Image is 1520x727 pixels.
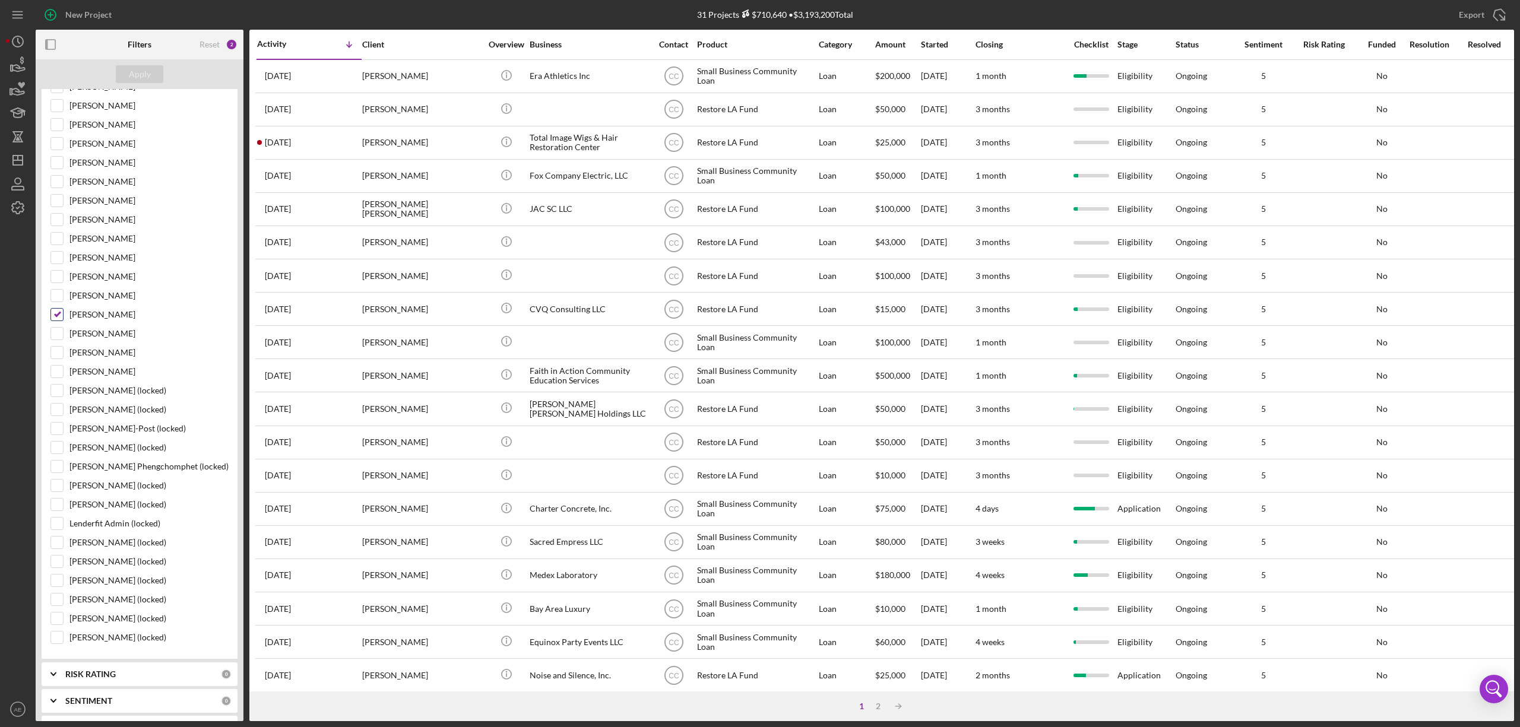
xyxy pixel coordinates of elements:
[1355,104,1408,114] div: No
[1117,526,1174,558] div: Eligibility
[362,260,481,291] div: [PERSON_NAME]
[976,170,1006,180] time: 1 month
[69,328,229,339] label: [PERSON_NAME]
[1117,94,1174,125] div: Eligibility
[819,626,874,658] div: Loan
[921,526,974,558] div: [DATE]
[69,461,229,472] label: [PERSON_NAME] Phengchomphet (locked)
[1355,471,1408,480] div: No
[1117,460,1174,491] div: Eligibility
[1176,304,1207,314] div: Ongoing
[362,560,481,591] div: [PERSON_NAME]
[875,604,905,614] span: $10,000
[69,480,229,491] label: [PERSON_NAME] (locked)
[669,572,679,580] text: CC
[265,537,291,547] time: 2025-10-01 21:13
[976,536,1005,547] time: 3 weeks
[669,538,679,547] text: CC
[1176,671,1207,680] div: Ongoing
[669,605,679,613] text: CC
[1176,104,1207,114] div: Ongoing
[921,127,974,158] div: [DATE]
[1234,637,1293,647] div: 5
[976,271,1010,281] time: 3 months
[921,94,974,125] div: [DATE]
[265,604,291,614] time: 2025-09-30 20:08
[69,499,229,510] label: [PERSON_NAME] (locked)
[921,61,974,92] div: [DATE]
[921,659,974,691] div: [DATE]
[976,637,1005,647] time: 4 weeks
[530,127,648,158] div: Total Image Wigs & Hair Restoration Center
[1234,237,1293,247] div: 5
[1234,671,1293,680] div: 5
[1234,570,1293,580] div: 5
[362,393,481,424] div: [PERSON_NAME]
[921,393,974,424] div: [DATE]
[1117,293,1174,325] div: Eligibility
[1355,504,1408,513] div: No
[69,100,229,112] label: [PERSON_NAME]
[921,260,974,291] div: [DATE]
[1234,171,1293,180] div: 5
[1355,671,1408,680] div: No
[1117,593,1174,624] div: Eligibility
[976,503,999,513] time: 4 days
[875,104,905,114] span: $50,000
[976,570,1005,580] time: 4 weeks
[669,472,679,480] text: CC
[226,39,237,50] div: 2
[265,338,291,347] time: 2025-10-03 00:14
[257,39,309,49] div: Activity
[669,439,679,447] text: CC
[921,626,974,658] div: [DATE]
[875,437,905,447] span: $50,000
[265,471,291,480] time: 2025-10-02 02:25
[819,193,874,225] div: Loan
[651,40,696,49] div: Contact
[1234,40,1293,49] div: Sentiment
[1355,371,1408,380] div: No
[1355,237,1408,247] div: No
[875,470,905,480] span: $10,000
[1480,675,1508,703] div: Open Intercom Messenger
[1117,360,1174,391] div: Eligibility
[976,337,1006,347] time: 1 month
[669,338,679,347] text: CC
[362,526,481,558] div: [PERSON_NAME]
[265,371,291,380] time: 2025-10-02 23:56
[921,227,974,258] div: [DATE]
[1176,537,1207,547] div: Ongoing
[265,404,291,414] time: 2025-10-02 21:25
[1355,437,1408,447] div: No
[265,570,291,580] time: 2025-10-01 18:27
[265,437,291,447] time: 2025-10-02 18:08
[697,326,816,358] div: Small Business Community Loan
[265,138,291,147] time: 2025-10-04 02:24
[976,404,1010,414] time: 3 months
[819,560,874,591] div: Loan
[1176,437,1207,447] div: Ongoing
[362,427,481,458] div: [PERSON_NAME]
[265,237,291,247] time: 2025-10-03 22:17
[697,493,816,525] div: Small Business Community Loan
[976,437,1010,447] time: 3 months
[1234,304,1293,314] div: 5
[1176,604,1207,614] div: Ongoing
[69,271,229,282] label: [PERSON_NAME]
[1234,204,1293,214] div: 5
[819,360,874,391] div: Loan
[1410,40,1467,49] div: Resolution
[921,293,974,325] div: [DATE]
[265,671,291,680] time: 2025-09-30 05:54
[921,593,974,624] div: [DATE]
[1176,471,1207,480] div: Ongoing
[697,659,816,691] div: Restore LA Fund
[1117,193,1174,225] div: Eligibility
[69,518,229,529] label: Lenderfit Admin (locked)
[669,638,679,646] text: CC
[976,104,1010,114] time: 3 months
[819,94,874,125] div: Loan
[1117,560,1174,591] div: Eligibility
[129,65,151,83] div: Apply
